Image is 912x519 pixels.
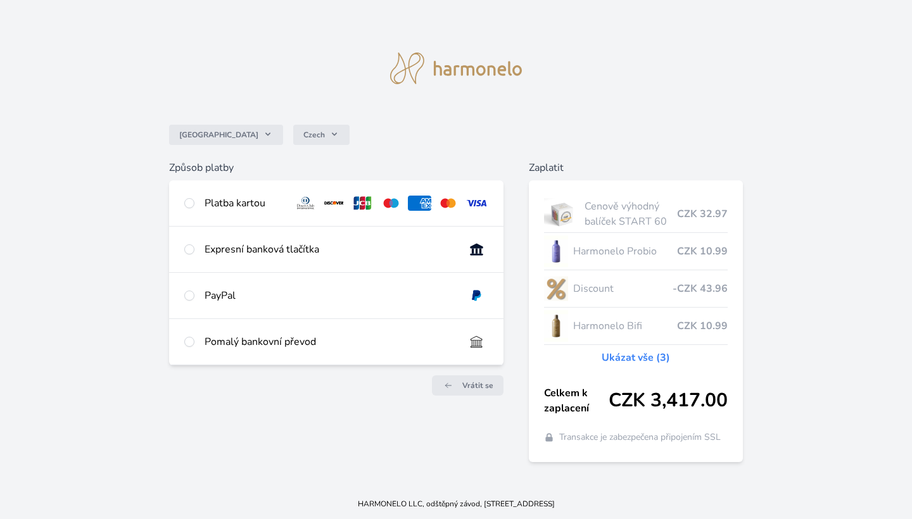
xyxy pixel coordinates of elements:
img: CLEAN_BIFI_se_stinem_x-lo.jpg [544,310,568,342]
img: paypal.svg [465,288,488,303]
img: mc.svg [436,196,460,211]
a: Ukázat vše (3) [602,350,670,365]
span: Czech [303,130,325,140]
a: Vrátit se [432,375,503,396]
img: maestro.svg [379,196,403,211]
span: CZK 10.99 [677,244,728,259]
img: onlineBanking_CZ.svg [465,242,488,257]
span: CZK 10.99 [677,318,728,334]
span: -CZK 43.96 [673,281,728,296]
img: discount-lo.png [544,273,568,304]
h6: Způsob platby [169,160,503,175]
span: Vrátit se [462,380,493,391]
span: Transakce je zabezpečena připojením SSL [559,431,721,444]
span: Harmonelo Probio [573,244,678,259]
img: bankTransfer_IBAN.svg [465,334,488,349]
span: Harmonelo Bifi [573,318,678,334]
div: Pomalý bankovní převod [205,334,455,349]
button: Czech [293,125,350,145]
span: Cenově výhodný balíček START 60 [585,199,677,229]
span: Discount [573,281,673,296]
img: amex.svg [408,196,431,211]
button: [GEOGRAPHIC_DATA] [169,125,283,145]
h6: Zaplatit [529,160,744,175]
span: Celkem k zaplacení [544,385,609,416]
div: PayPal [205,288,455,303]
img: CLEAN_PROBIO_se_stinem_x-lo.jpg [544,235,568,267]
img: visa.svg [465,196,488,211]
div: Platba kartou [205,196,284,211]
img: start.jpg [544,198,580,230]
img: logo.svg [390,53,522,84]
img: diners.svg [294,196,317,211]
div: Expresní banková tlačítka [205,242,455,257]
img: jcb.svg [351,196,374,211]
img: discover.svg [322,196,346,211]
span: CZK 3,417.00 [609,389,728,412]
span: [GEOGRAPHIC_DATA] [179,130,258,140]
span: CZK 32.97 [677,206,728,222]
